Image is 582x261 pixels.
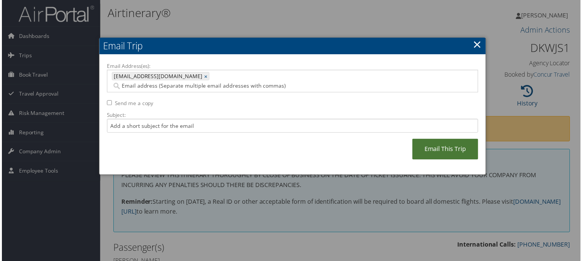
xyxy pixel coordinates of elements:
label: Send me a copy [114,100,153,108]
a: × [474,37,483,52]
label: Subject: [106,112,479,119]
a: × [204,73,208,80]
span: [EMAIL_ADDRESS][DOMAIN_NAME] [111,73,202,80]
h2: Email Trip [98,38,487,55]
a: Email This Trip [413,140,479,160]
input: Add a short subject for the email [106,119,479,134]
input: Email address (Separate multiple email addresses with commas) [111,83,382,90]
label: Email Address(es): [106,63,479,70]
